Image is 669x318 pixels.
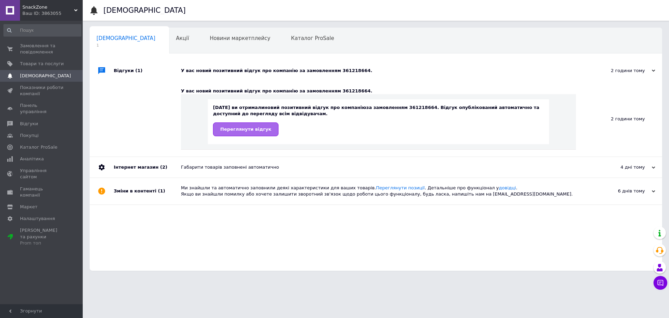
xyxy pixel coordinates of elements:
span: Управління сайтом [20,168,64,180]
span: Замовлення та повідомлення [20,43,64,55]
button: Чат з покупцем [653,276,667,290]
span: (1) [158,188,165,193]
div: Ваш ID: 3863055 [22,10,83,17]
span: (1) [135,68,143,73]
div: 2 години тому [576,81,662,157]
div: Ми знайшли та автоматично заповнили деякі характеристики для ваших товарів. . Детальніше про функ... [181,185,586,197]
span: Каталог ProSale [20,144,57,150]
div: 4 дні тому [586,164,655,170]
a: Переглянути відгук [213,122,278,136]
span: [DEMOGRAPHIC_DATA] [97,35,155,41]
span: Каталог ProSale [291,35,334,41]
span: Переглянути відгук [220,127,271,132]
div: Відгуки [114,60,181,81]
div: У вас новий позитивний відгук про компанію за замовленням 361218664. [181,88,576,94]
span: (2) [160,165,167,170]
div: 2 години тому [586,68,655,74]
div: Зміни в контенті [114,178,181,204]
div: [DATE] ви отримали за замовленням 361218664. Відгук опублікований автоматично та доступний до пер... [213,105,544,136]
div: Prom топ [20,240,64,246]
span: Налаштування [20,216,55,222]
span: Показники роботи компанії [20,85,64,97]
span: [PERSON_NAME] та рахунки [20,227,64,246]
span: Акції [176,35,189,41]
b: новий позитивний відгук про компанію [264,105,366,110]
span: Товари та послуги [20,61,64,67]
h1: [DEMOGRAPHIC_DATA] [103,6,186,14]
a: Переглянути позиції [376,185,425,190]
span: [DEMOGRAPHIC_DATA] [20,73,71,79]
span: Покупці [20,132,39,139]
input: Пошук [3,24,81,37]
div: 6 днів тому [586,188,655,194]
span: Гаманець компанії [20,186,64,198]
span: SnackZone [22,4,74,10]
div: Інтернет магазин [114,157,181,178]
a: довідці [499,185,516,190]
div: У вас новий позитивний відгук про компанію за замовленням 361218664. [181,68,586,74]
span: 1 [97,43,155,48]
span: Маркет [20,204,38,210]
span: Відгуки [20,121,38,127]
span: Новини маркетплейсу [210,35,270,41]
span: Аналітика [20,156,44,162]
div: Габарити товарів заповнені автоматично [181,164,586,170]
span: Панель управління [20,102,64,115]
